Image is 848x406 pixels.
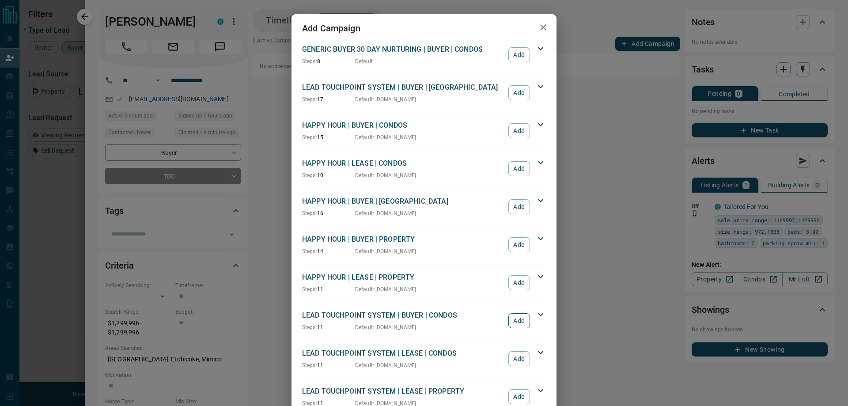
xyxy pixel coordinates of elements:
[355,57,373,65] p: Default
[302,133,355,141] p: 15
[302,80,546,105] div: LEAD TOUCHPOINT SYSTEM | BUYER | [GEOGRAPHIC_DATA]Steps:17Default: [DOMAIN_NAME]Add
[355,209,416,217] p: Default : [DOMAIN_NAME]
[302,248,317,254] span: Steps:
[302,118,546,143] div: HAPPY HOUR | BUYER | CONDOSSteps:15Default: [DOMAIN_NAME]Add
[508,199,530,214] button: Add
[355,247,416,255] p: Default : [DOMAIN_NAME]
[302,323,355,331] p: 11
[302,247,355,255] p: 14
[302,96,317,102] span: Steps:
[302,196,504,207] p: HAPPY HOUR | BUYER | [GEOGRAPHIC_DATA]
[302,324,317,330] span: Steps:
[302,346,546,371] div: LEAD TOUCHPOINT SYSTEM | LEASE | CONDOSSteps:11Default: [DOMAIN_NAME]Add
[302,310,504,321] p: LEAD TOUCHPOINT SYSTEM | BUYER | CONDOS
[508,313,530,328] button: Add
[355,323,416,331] p: Default : [DOMAIN_NAME]
[355,171,416,179] p: Default : [DOMAIN_NAME]
[291,14,371,42] h2: Add Campaign
[508,389,530,404] button: Add
[508,123,530,138] button: Add
[302,386,504,397] p: LEAD TOUCHPOINT SYSTEM | LEASE | PROPERTY
[302,209,355,217] p: 16
[508,47,530,62] button: Add
[302,210,317,216] span: Steps:
[302,156,546,181] div: HAPPY HOUR | LEASE | CONDOSSteps:10Default: [DOMAIN_NAME]Add
[355,95,416,103] p: Default : [DOMAIN_NAME]
[302,348,504,359] p: LEAD TOUCHPOINT SYSTEM | LEASE | CONDOS
[302,42,546,67] div: GENERIC BUYER 30 DAY NURTURING | BUYER | CONDOSSteps:8DefaultAdd
[302,308,546,333] div: LEAD TOUCHPOINT SYSTEM | BUYER | CONDOSSteps:11Default: [DOMAIN_NAME]Add
[508,85,530,100] button: Add
[302,82,504,93] p: LEAD TOUCHPOINT SYSTEM | BUYER | [GEOGRAPHIC_DATA]
[302,286,317,292] span: Steps:
[302,58,317,65] span: Steps:
[508,161,530,176] button: Add
[508,351,530,366] button: Add
[302,134,317,140] span: Steps:
[302,285,355,293] p: 11
[302,172,317,178] span: Steps:
[355,285,416,293] p: Default : [DOMAIN_NAME]
[302,44,504,55] p: GENERIC BUYER 30 DAY NURTURING | BUYER | CONDOS
[302,362,317,368] span: Steps:
[302,194,546,219] div: HAPPY HOUR | BUYER | [GEOGRAPHIC_DATA]Steps:16Default: [DOMAIN_NAME]Add
[302,171,355,179] p: 10
[508,237,530,252] button: Add
[355,133,416,141] p: Default : [DOMAIN_NAME]
[302,361,355,369] p: 11
[302,234,504,245] p: HAPPY HOUR | BUYER | PROPERTY
[302,272,504,283] p: HAPPY HOUR | LEASE | PROPERTY
[302,57,355,65] p: 8
[508,275,530,290] button: Add
[302,270,546,295] div: HAPPY HOUR | LEASE | PROPERTYSteps:11Default: [DOMAIN_NAME]Add
[302,120,504,131] p: HAPPY HOUR | BUYER | CONDOS
[355,361,416,369] p: Default : [DOMAIN_NAME]
[302,95,355,103] p: 17
[302,158,504,169] p: HAPPY HOUR | LEASE | CONDOS
[302,232,546,257] div: HAPPY HOUR | BUYER | PROPERTYSteps:14Default: [DOMAIN_NAME]Add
